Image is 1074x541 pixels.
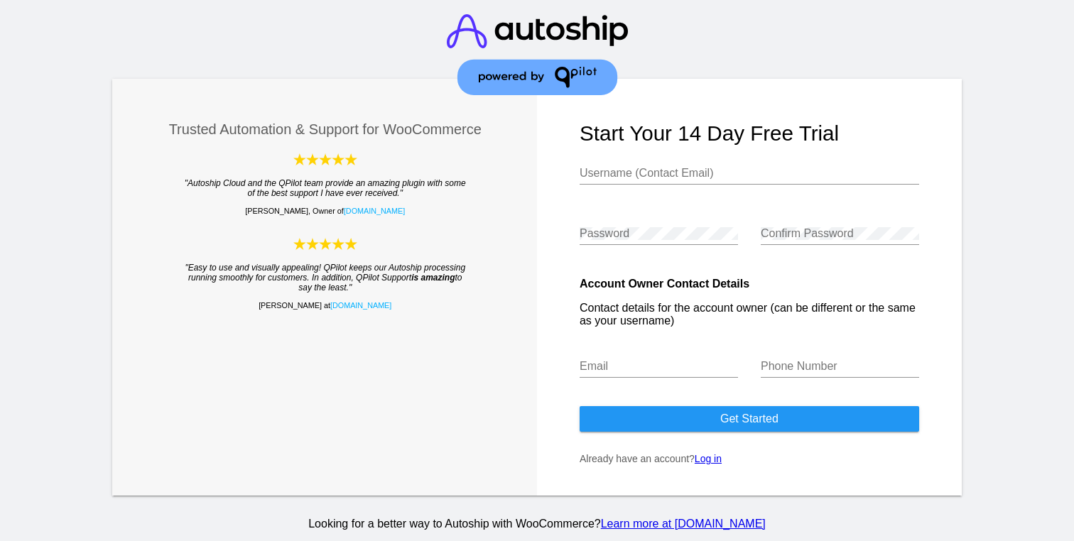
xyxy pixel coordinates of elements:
input: Username (Contact Email) [580,167,919,180]
p: [PERSON_NAME], Owner of [156,207,495,215]
a: Log in [695,453,722,464]
img: Autoship Cloud powered by QPilot [293,236,357,251]
button: Get started [580,406,919,432]
h1: Start your 14 day free trial [580,121,919,146]
strong: Account Owner Contact Details [580,278,749,290]
blockquote: "Easy to use and visually appealing! QPilot keeps our Autoship processing running smoothly for cu... [184,263,467,293]
a: [DOMAIN_NAME] [344,207,405,215]
a: Learn more at [DOMAIN_NAME] [601,518,766,530]
h3: Trusted Automation & Support for WooCommerce [156,121,495,138]
span: Get started [720,412,779,425]
a: [DOMAIN_NAME] [330,301,391,310]
p: [PERSON_NAME] at [156,301,495,310]
strong: is amazing [411,273,455,283]
input: Email [580,360,738,373]
p: Looking for a better way to Autoship with WooCommerce? [110,518,965,530]
p: Contact details for the account owner (can be different or the same as your username) [580,302,919,327]
img: Autoship Cloud powered by QPilot [293,152,357,167]
input: Phone Number [761,360,919,373]
p: Already have an account? [580,453,919,464]
blockquote: "Autoship Cloud and the QPilot team provide an amazing plugin with some of the best support I hav... [184,178,467,198]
